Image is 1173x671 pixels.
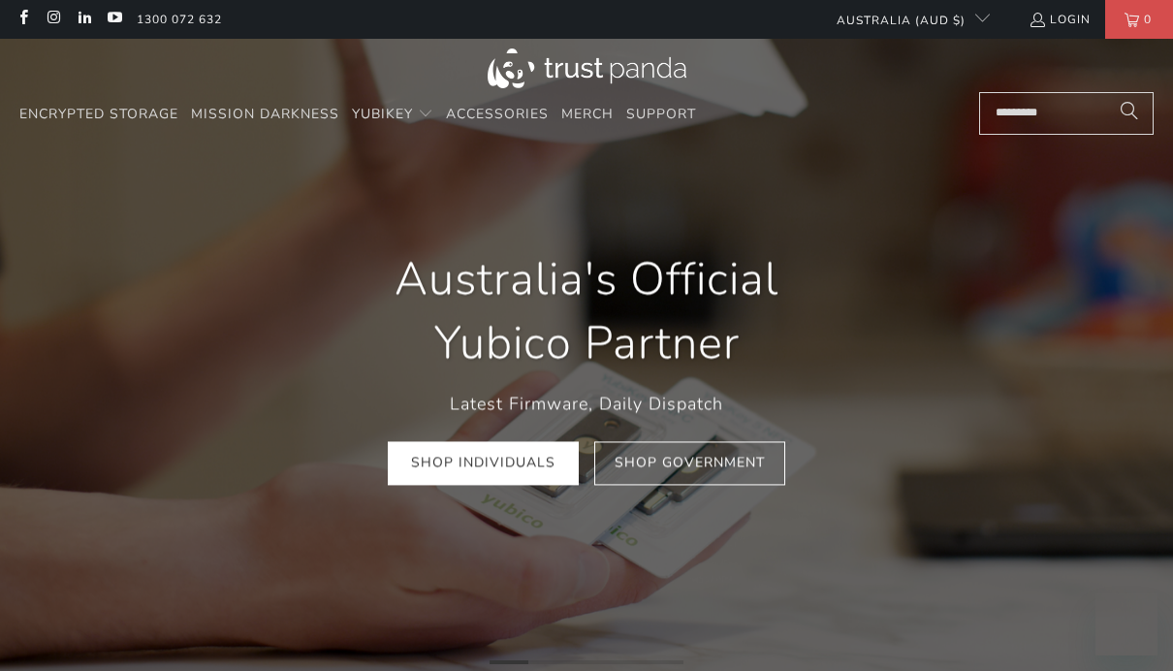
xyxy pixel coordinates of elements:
a: Login [1029,9,1091,30]
a: Merch [561,92,614,138]
button: Search [1105,92,1154,135]
p: Latest Firmware, Daily Dispatch [336,390,837,418]
a: Trust Panda Australia on Facebook [15,12,31,27]
input: Search... [979,92,1154,135]
a: Accessories [446,92,549,138]
li: Page dot 5 [645,660,683,664]
span: Merch [561,105,614,123]
a: Trust Panda Australia on LinkedIn [76,12,92,27]
nav: Translation missing: en.navigation.header.main_nav [19,92,696,138]
a: Shop Government [594,442,785,486]
span: Mission Darkness [191,105,339,123]
span: Accessories [446,105,549,123]
li: Page dot 1 [490,660,528,664]
a: Mission Darkness [191,92,339,138]
a: Trust Panda Australia on Instagram [45,12,61,27]
a: Support [626,92,696,138]
li: Page dot 4 [606,660,645,664]
iframe: Button to launch messaging window [1095,593,1157,655]
span: YubiKey [352,105,413,123]
summary: YubiKey [352,92,433,138]
a: Encrypted Storage [19,92,178,138]
a: 1300 072 632 [137,9,222,30]
a: Shop Individuals [388,442,579,486]
h1: Australia's Official Yubico Partner [336,247,837,375]
span: Support [626,105,696,123]
span: Encrypted Storage [19,105,178,123]
a: Trust Panda Australia on YouTube [106,12,122,27]
li: Page dot 2 [528,660,567,664]
img: Trust Panda Australia [488,48,686,88]
li: Page dot 3 [567,660,606,664]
